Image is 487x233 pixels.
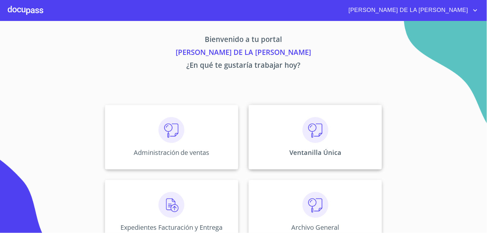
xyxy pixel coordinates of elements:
[45,34,442,47] p: Bienvenido a tu portal
[303,192,328,218] img: consulta.png
[292,223,339,232] p: Archivo General
[344,5,471,15] span: [PERSON_NAME] DE LA [PERSON_NAME]
[120,223,223,232] p: Expedientes Facturación y Entrega
[45,47,442,60] p: [PERSON_NAME] DE LA [PERSON_NAME]
[159,192,184,218] img: carga.png
[45,60,442,73] p: ¿En qué te gustaría trabajar hoy?
[134,148,210,157] p: Administración de ventas
[159,117,184,143] img: consulta.png
[303,117,328,143] img: consulta.png
[289,148,341,157] p: Ventanilla Única
[344,5,479,15] button: account of current user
